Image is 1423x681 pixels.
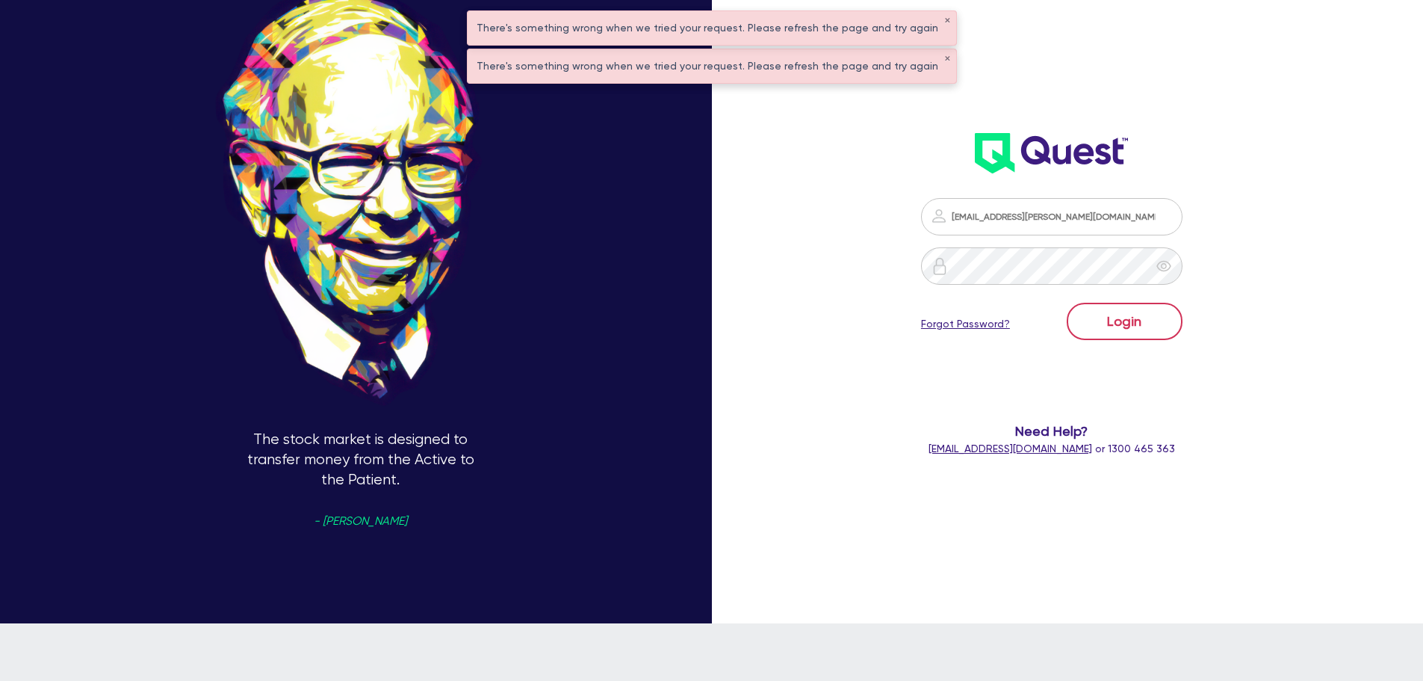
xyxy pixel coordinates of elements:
[1067,303,1182,340] button: Login
[1156,259,1171,274] span: eye
[921,316,1010,332] a: Forgot Password?
[241,430,480,669] p: The stock market is designed to transfer money from the Active to the Patient.
[928,443,1175,454] span: or 1300 465 363
[861,421,1243,441] span: Need Help?
[930,207,948,225] img: icon-password
[931,257,949,275] img: icon-password
[944,55,950,63] button: ✕
[975,133,1128,173] img: wH2k97JdezQIQAAAABJRU5ErkJggg==
[314,516,407,527] span: - [PERSON_NAME]
[921,198,1182,235] input: Email address
[928,443,1092,454] a: [EMAIL_ADDRESS][DOMAIN_NAME]
[944,17,950,25] button: ✕
[468,11,956,45] div: There's something wrong when we tried your request. Please refresh the page and try again
[468,49,956,83] div: There's something wrong when we tried your request. Please refresh the page and try again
